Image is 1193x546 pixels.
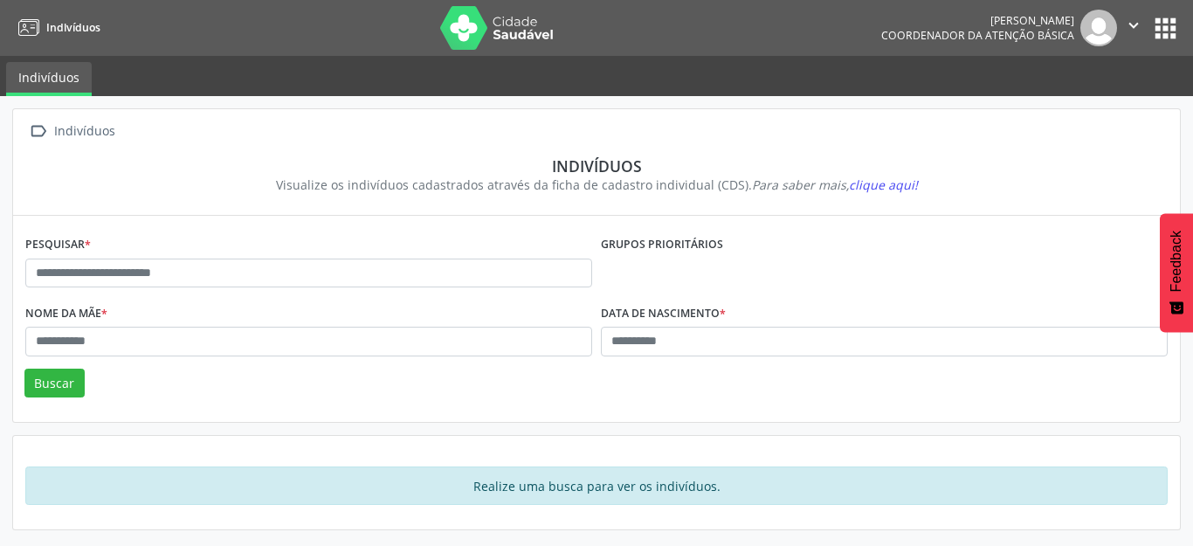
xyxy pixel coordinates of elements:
[6,62,92,96] a: Indivíduos
[881,13,1074,28] div: [PERSON_NAME]
[25,119,51,144] i: 
[1124,16,1143,35] i: 
[12,13,100,42] a: Indivíduos
[881,28,1074,43] span: Coordenador da Atenção Básica
[24,369,85,398] button: Buscar
[25,232,91,259] label: Pesquisar
[1117,10,1150,46] button: 
[1080,10,1117,46] img: img
[51,119,118,144] div: Indivíduos
[601,300,726,327] label: Data de nascimento
[849,176,918,193] span: clique aqui!
[25,300,107,327] label: Nome da mãe
[1160,213,1193,332] button: Feedback - Mostrar pesquisa
[25,119,118,144] a:  Indivíduos
[752,176,918,193] i: Para saber mais,
[38,176,1155,194] div: Visualize os indivíduos cadastrados através da ficha de cadastro individual (CDS).
[46,20,100,35] span: Indivíduos
[38,156,1155,176] div: Indivíduos
[1169,231,1184,292] span: Feedback
[25,467,1168,505] div: Realize uma busca para ver os indivíduos.
[1150,13,1181,44] button: apps
[601,232,723,259] label: Grupos prioritários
